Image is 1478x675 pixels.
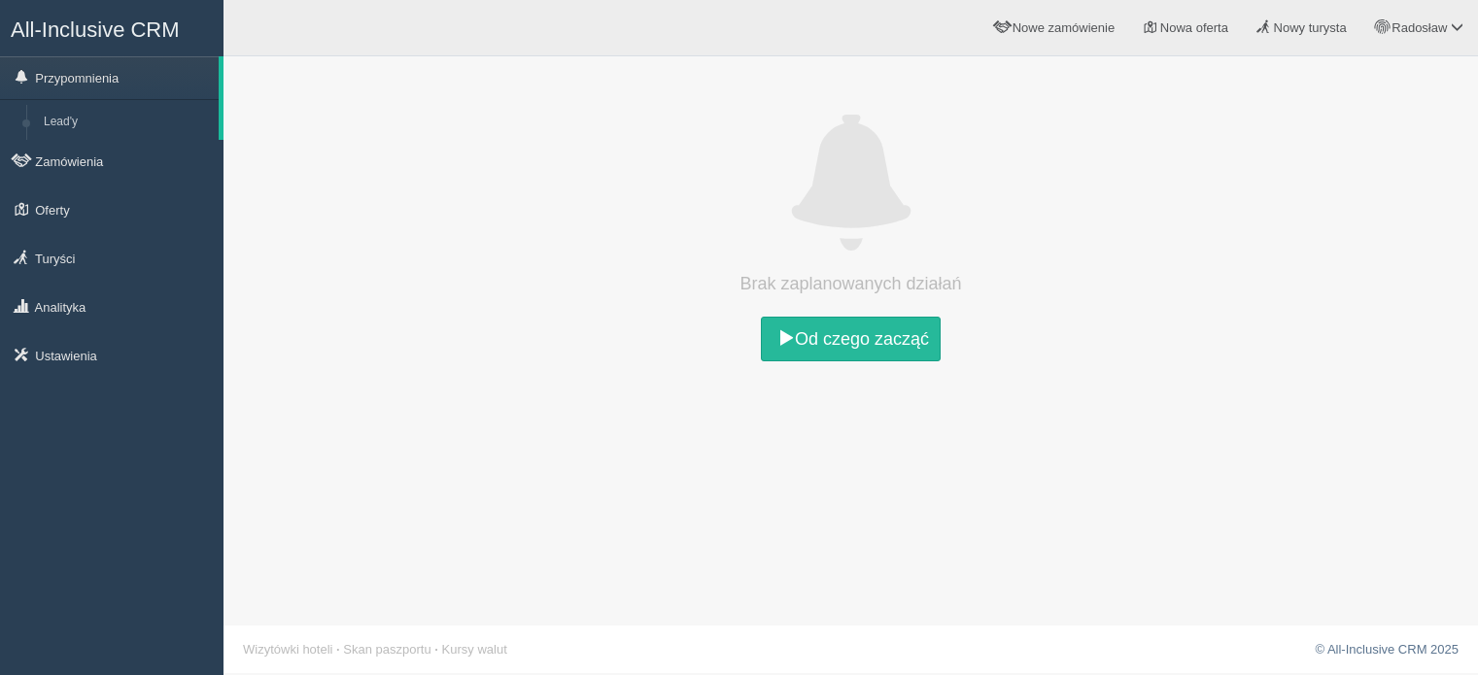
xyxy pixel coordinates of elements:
[11,17,180,42] span: All-Inclusive CRM
[434,642,438,657] span: ·
[1,1,223,54] a: All-Inclusive CRM
[1013,20,1116,35] span: Nowe zamówienie
[35,105,219,140] a: Lead'y
[1160,20,1228,35] span: Nowa oferta
[442,642,507,657] a: Kursy walut
[336,642,340,657] span: ·
[243,642,332,657] a: Wizytówki hoteli
[1315,642,1459,657] a: © All-Inclusive CRM 2025
[343,642,430,657] a: Skan paszportu
[1392,20,1447,35] span: Radosław
[1274,20,1347,35] span: Nowy turysta
[761,317,941,361] a: Od czego zacząć
[705,270,997,297] h4: Brak zaplanowanych działań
